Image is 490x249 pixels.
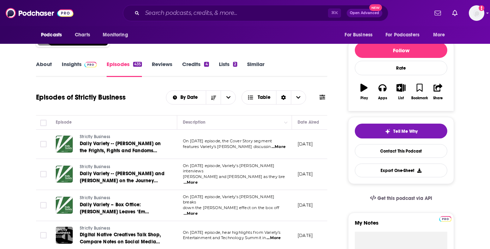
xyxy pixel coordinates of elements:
span: ...More [267,235,281,241]
button: open menu [36,28,71,42]
span: [PERSON_NAME] and [PERSON_NAME] as they bre [183,174,285,179]
a: Credits4 [182,61,209,77]
div: Share [433,96,443,100]
img: Podchaser Pro [439,216,452,222]
span: New [369,4,382,11]
span: Daily Variety -- [PERSON_NAME] on the Frights, Fights and Fandoms That Fuel Blumhouse; Variety's ... [80,141,161,175]
span: On [DATE] episode, Variety’s [PERSON_NAME] interviews [183,163,274,174]
span: Daily Variety -- [PERSON_NAME] and [PERSON_NAME] on the Journey From '[PERSON_NAME] & [PERSON_NAM... [80,171,165,212]
a: Podchaser - Follow, Share and Rate Podcasts [6,6,73,20]
label: My Notes [355,219,447,232]
div: Sort Direction [276,91,291,104]
button: open menu [98,28,137,42]
span: down the [PERSON_NAME] effect on the box off [183,205,280,210]
button: open menu [428,28,454,42]
input: Search podcasts, credits, & more... [142,7,328,19]
a: InsightsPodchaser Pro [62,61,97,77]
a: Daily Variety -- [PERSON_NAME] and [PERSON_NAME] on the Journey From '[PERSON_NAME] & [PERSON_NAM... [80,170,165,184]
button: Share [429,79,447,105]
a: Strictly Business [80,225,165,232]
div: Rate [355,61,447,75]
a: Get this podcast via API [364,190,438,207]
a: Digital Native Creatives Talk Shop, Compare Notes on Social Media Platforms [80,231,165,245]
span: Strictly Business [80,134,110,139]
button: open menu [221,91,235,104]
span: Logged in as kkade [469,5,484,21]
span: On [DATE] episode, hear highlights from Variety’s [183,230,280,235]
a: Charts [70,28,94,42]
span: ⌘ K [328,8,341,18]
a: Strictly Business [80,164,165,170]
p: [DATE] [298,232,313,238]
span: Daily Variety – Box Office: [PERSON_NAME] Leaves ‘Em Wanting More; Celebrating Variety’s 10 Broad... [80,202,151,236]
div: Search podcasts, credits, & more... [123,5,388,21]
div: 435 [133,62,142,67]
a: Lists2 [219,61,237,77]
span: ...More [184,211,198,217]
a: Episodes435 [107,61,142,77]
button: Apps [373,79,392,105]
div: Bookmark [411,96,428,100]
span: For Business [345,30,372,40]
span: Toggle select row [40,232,47,238]
span: Toggle select row [40,202,47,208]
a: Daily Variety -- [PERSON_NAME] on the Frights, Fights and Fandoms That Fuel Blumhouse; Variety's ... [80,140,165,154]
button: Export One-Sheet [355,164,447,177]
p: [DATE] [298,141,313,147]
button: Follow [355,42,447,58]
div: List [398,96,404,100]
span: For Podcasters [386,30,419,40]
a: Show notifications dropdown [449,7,460,19]
span: Strictly Business [80,195,110,200]
h1: Episodes of Strictly Business [36,93,126,102]
h2: Choose List sort [166,90,236,105]
span: On [DATE] episode, the Cover Story segment [183,138,272,143]
button: List [392,79,410,105]
span: ...More [184,180,198,185]
button: open menu [166,95,206,100]
span: Open Advanced [350,11,379,15]
span: ...More [271,144,286,150]
div: Date Aired [298,118,319,126]
button: Open AdvancedNew [347,9,382,17]
button: Column Actions [282,118,290,127]
div: 2 [233,62,237,67]
a: Contact This Podcast [355,144,447,158]
a: Similar [247,61,264,77]
img: User Profile [469,5,484,21]
div: Apps [378,96,387,100]
div: Description [183,118,205,126]
span: Strictly Business [80,226,110,231]
span: Podcasts [41,30,62,40]
button: Play [355,79,373,105]
svg: Add a profile image [479,5,484,11]
p: [DATE] [298,171,313,177]
a: Pro website [439,215,452,222]
button: Show profile menu [469,5,484,21]
div: Play [360,96,368,100]
div: 4 [204,62,209,67]
span: Monitoring [103,30,128,40]
button: open menu [381,28,430,42]
img: Podchaser Pro [84,62,97,67]
span: Get this podcast via API [377,195,432,201]
button: open menu [340,28,381,42]
a: Strictly Business [80,134,165,140]
a: Show notifications dropdown [432,7,444,19]
a: Reviews [152,61,172,77]
button: tell me why sparkleTell Me Why [355,124,447,138]
span: On [DATE] episode, Variety’s [PERSON_NAME] breaks [183,194,274,205]
span: Toggle select row [40,171,47,177]
img: tell me why sparkle [385,129,390,134]
h2: Choose View [241,90,306,105]
a: Strictly Business [80,195,165,201]
span: Table [258,95,270,100]
span: Entertainment and Technology Summit in [183,235,266,240]
span: Toggle select row [40,141,47,147]
span: By Date [180,95,200,100]
span: Strictly Business [80,164,110,169]
span: Tell Me Why [393,129,418,134]
span: features Variety’s [PERSON_NAME] discussin [183,144,271,149]
div: Episode [56,118,72,126]
p: [DATE] [298,202,313,208]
